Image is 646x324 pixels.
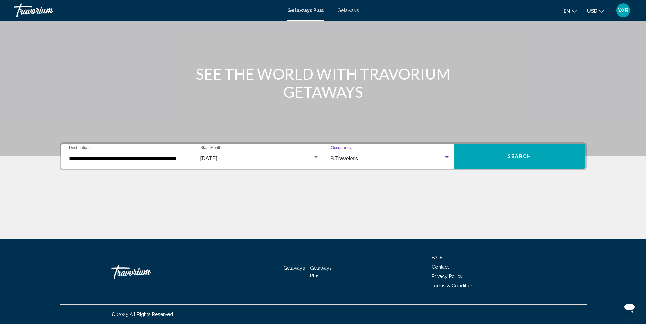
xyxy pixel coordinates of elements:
h1: SEE THE WORLD WITH TRAVORIUM GETAWAYS [194,65,452,101]
a: Getaways Plus [287,8,324,13]
a: Getaways Plus [310,265,332,278]
span: USD [587,8,597,14]
a: FAQs [432,255,443,261]
div: Search widget [61,144,585,169]
a: Getaways [337,8,359,13]
button: Change language [564,6,577,16]
a: Getaways [283,265,305,271]
span: © 2025 All Rights Reserved. [111,312,174,317]
span: WR [618,7,629,14]
span: Search [507,154,532,159]
a: Terms & Conditions [432,283,476,288]
button: Change currency [587,6,604,16]
a: Travorium [111,262,180,282]
span: 8 Travelers [331,156,358,161]
a: Travorium [14,3,280,17]
span: en [564,8,570,14]
a: Privacy Policy [432,274,463,279]
a: Contact [432,264,449,270]
button: Search [454,144,585,169]
iframe: Button to launch messaging window [618,296,640,318]
span: [DATE] [200,156,217,161]
button: User Menu [614,3,632,18]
